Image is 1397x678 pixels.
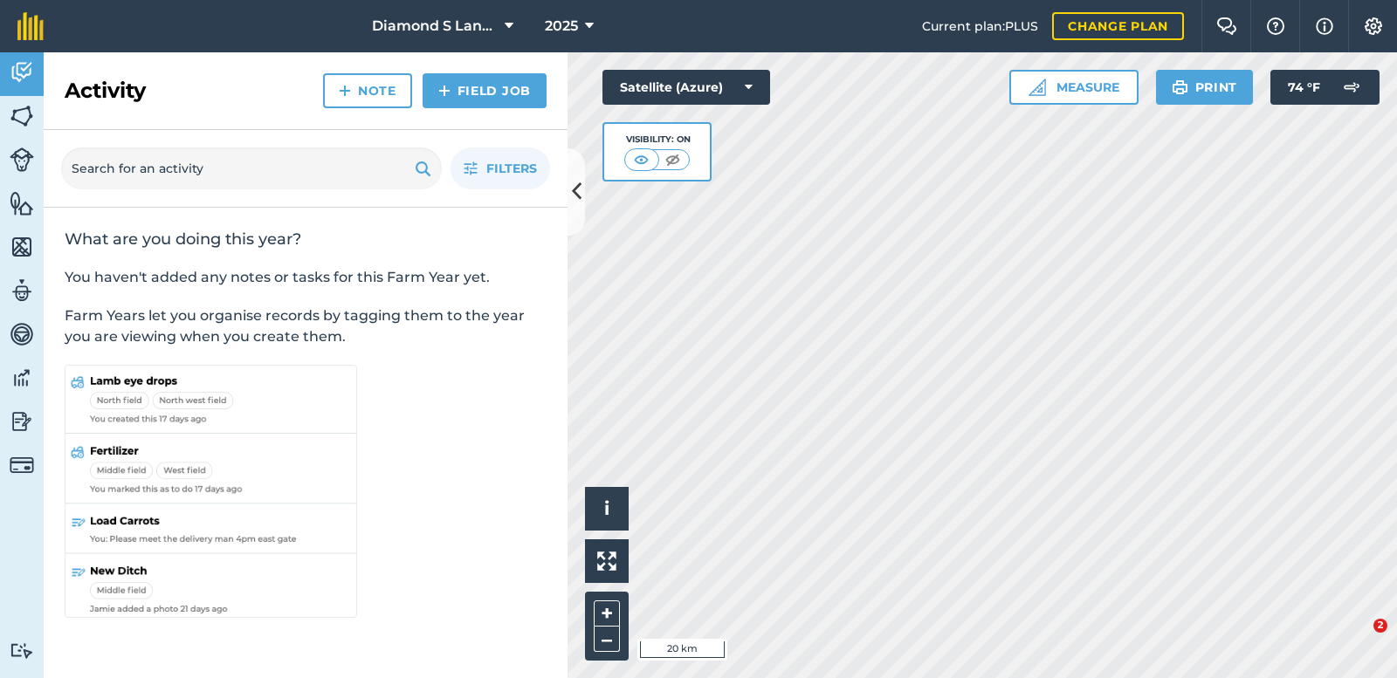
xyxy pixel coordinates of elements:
button: Filters [451,147,550,189]
a: Field Job [423,73,547,108]
img: svg+xml;base64,PD94bWwgdmVyc2lvbj0iMS4wIiBlbmNvZGluZz0idXRmLTgiPz4KPCEtLSBHZW5lcmF0b3I6IEFkb2JlIE... [10,147,34,172]
img: svg+xml;base64,PHN2ZyB4bWxucz0iaHR0cDovL3d3dy53My5vcmcvMjAwMC9zdmciIHdpZHRoPSIxNCIgaGVpZ2h0PSIyNC... [339,80,351,101]
img: Four arrows, one pointing top left, one top right, one bottom right and the last bottom left [597,551,616,571]
span: 2025 [545,16,578,37]
button: Measure [1009,70,1139,105]
img: Two speech bubbles overlapping with the left bubble in the forefront [1216,17,1237,35]
img: svg+xml;base64,PHN2ZyB4bWxucz0iaHR0cDovL3d3dy53My5vcmcvMjAwMC9zdmciIHdpZHRoPSI1NiIgaGVpZ2h0PSI2MC... [10,190,34,216]
img: svg+xml;base64,PD94bWwgdmVyc2lvbj0iMS4wIiBlbmNvZGluZz0idXRmLTgiPz4KPCEtLSBHZW5lcmF0b3I6IEFkb2JlIE... [10,277,34,304]
img: svg+xml;base64,PHN2ZyB4bWxucz0iaHR0cDovL3d3dy53My5vcmcvMjAwMC9zdmciIHdpZHRoPSI1NiIgaGVpZ2h0PSI2MC... [10,103,34,129]
img: svg+xml;base64,PD94bWwgdmVyc2lvbj0iMS4wIiBlbmNvZGluZz0idXRmLTgiPz4KPCEtLSBHZW5lcmF0b3I6IEFkb2JlIE... [10,453,34,477]
img: svg+xml;base64,PD94bWwgdmVyc2lvbj0iMS4wIiBlbmNvZGluZz0idXRmLTgiPz4KPCEtLSBHZW5lcmF0b3I6IEFkb2JlIE... [10,408,34,435]
span: Diamond S Land and Cattle [372,16,498,37]
img: Ruler icon [1029,79,1046,96]
h2: Activity [65,77,146,105]
img: svg+xml;base64,PHN2ZyB4bWxucz0iaHR0cDovL3d3dy53My5vcmcvMjAwMC9zdmciIHdpZHRoPSIxNCIgaGVpZ2h0PSIyNC... [438,80,451,101]
h2: What are you doing this year? [65,229,547,250]
button: i [585,487,629,531]
span: 2 [1373,619,1387,633]
button: – [594,627,620,652]
a: Note [323,73,412,108]
img: svg+xml;base64,PD94bWwgdmVyc2lvbj0iMS4wIiBlbmNvZGluZz0idXRmLTgiPz4KPCEtLSBHZW5lcmF0b3I6IEFkb2JlIE... [1334,70,1369,105]
span: i [604,497,609,519]
button: + [594,600,620,627]
img: svg+xml;base64,PHN2ZyB4bWxucz0iaHR0cDovL3d3dy53My5vcmcvMjAwMC9zdmciIHdpZHRoPSI1NiIgaGVpZ2h0PSI2MC... [10,234,34,260]
span: 74 ° F [1288,70,1320,105]
p: You haven't added any notes or tasks for this Farm Year yet. [65,267,547,288]
img: svg+xml;base64,PHN2ZyB4bWxucz0iaHR0cDovL3d3dy53My5vcmcvMjAwMC9zdmciIHdpZHRoPSI1MCIgaGVpZ2h0PSI0MC... [662,151,684,168]
button: Satellite (Azure) [602,70,770,105]
button: Print [1156,70,1254,105]
img: svg+xml;base64,PD94bWwgdmVyc2lvbj0iMS4wIiBlbmNvZGluZz0idXRmLTgiPz4KPCEtLSBHZW5lcmF0b3I6IEFkb2JlIE... [10,321,34,347]
img: svg+xml;base64,PHN2ZyB4bWxucz0iaHR0cDovL3d3dy53My5vcmcvMjAwMC9zdmciIHdpZHRoPSIxOSIgaGVpZ2h0PSIyNC... [415,158,431,179]
img: A question mark icon [1265,17,1286,35]
img: svg+xml;base64,PHN2ZyB4bWxucz0iaHR0cDovL3d3dy53My5vcmcvMjAwMC9zdmciIHdpZHRoPSIxNyIgaGVpZ2h0PSIxNy... [1316,16,1333,37]
img: svg+xml;base64,PHN2ZyB4bWxucz0iaHR0cDovL3d3dy53My5vcmcvMjAwMC9zdmciIHdpZHRoPSI1MCIgaGVpZ2h0PSI0MC... [630,151,652,168]
img: svg+xml;base64,PD94bWwgdmVyc2lvbj0iMS4wIiBlbmNvZGluZz0idXRmLTgiPz4KPCEtLSBHZW5lcmF0b3I6IEFkb2JlIE... [10,642,34,659]
span: Current plan : PLUS [922,17,1038,36]
div: Visibility: On [624,133,691,147]
iframe: Intercom live chat [1338,619,1380,661]
input: Search for an activity [61,147,442,189]
a: Change plan [1052,12,1184,40]
img: A cog icon [1363,17,1384,35]
p: Farm Years let you organise records by tagging them to the year you are viewing when you create t... [65,305,547,347]
img: svg+xml;base64,PD94bWwgdmVyc2lvbj0iMS4wIiBlbmNvZGluZz0idXRmLTgiPz4KPCEtLSBHZW5lcmF0b3I6IEFkb2JlIE... [10,59,34,86]
button: 74 °F [1270,70,1380,105]
img: svg+xml;base64,PHN2ZyB4bWxucz0iaHR0cDovL3d3dy53My5vcmcvMjAwMC9zdmciIHdpZHRoPSIxOSIgaGVpZ2h0PSIyNC... [1172,77,1188,98]
span: Filters [486,159,537,178]
img: svg+xml;base64,PD94bWwgdmVyc2lvbj0iMS4wIiBlbmNvZGluZz0idXRmLTgiPz4KPCEtLSBHZW5lcmF0b3I6IEFkb2JlIE... [10,365,34,391]
img: fieldmargin Logo [17,12,44,40]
